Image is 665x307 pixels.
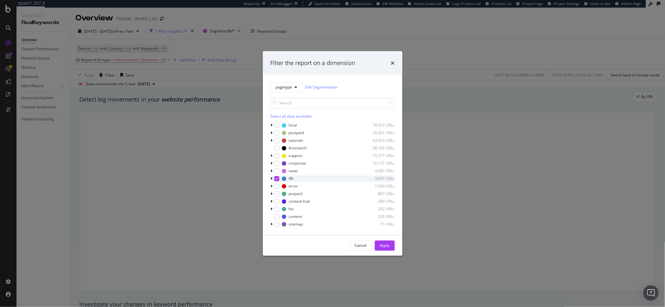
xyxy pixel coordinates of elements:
[355,243,367,248] div: Cancel
[289,123,297,128] div: local
[364,153,395,159] div: 15,717 URLs
[391,59,395,67] div: times
[289,146,307,151] div: #nomatch
[271,97,395,108] input: Search
[276,85,292,90] span: pagetype
[289,168,298,174] div: news
[643,285,659,301] div: Open Intercom Messenger
[289,184,298,189] div: error
[289,176,294,181] div: tfb
[289,153,303,159] div: support
[271,59,355,67] div: Filter the report on a dimension
[289,191,303,197] div: prepaid
[364,130,395,136] div: 45,451 URLs
[364,214,395,219] div: 209 URLs
[364,161,395,166] div: 10,137 URLs
[305,84,338,91] a: Edit Segmentation
[375,240,395,251] button: Apply
[289,222,303,227] div: sitemap
[364,146,395,151] div: 38,105 URLs
[271,82,303,92] button: pagetype
[364,168,395,174] div: 4,081 URLs
[364,191,395,197] div: 867 URLs
[364,199,395,204] div: 289 URLs
[289,130,304,136] div: postpaid
[289,214,302,219] div: content
[349,240,372,251] button: Cancel
[380,243,390,248] div: Apply
[364,138,395,143] div: 43,953 URLs
[271,114,395,119] div: Select all data available
[263,51,402,256] div: modal
[364,222,395,227] div: 11 URLs
[364,184,395,189] div: 1,040 URLs
[364,123,395,128] div: 78,927 URLs
[289,161,306,166] div: corporate
[364,176,395,181] div: 3,847 URLs
[289,138,303,143] div: tutorials
[289,199,310,204] div: content-hub
[289,206,294,212] div: hsi
[364,206,395,212] div: 242 URLs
